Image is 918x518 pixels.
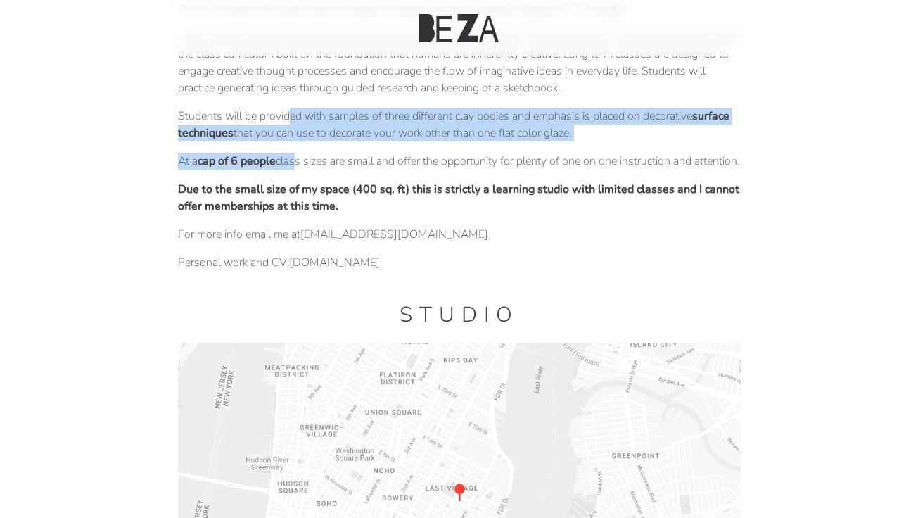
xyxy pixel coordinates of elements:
h1: Studio [178,301,741,329]
p: Students will be provided with samples of three different clay bodies and emphasis is placed on d... [178,108,741,141]
a: [EMAIL_ADDRESS][DOMAIN_NAME] [300,227,488,242]
a: [DOMAIN_NAME] [289,255,380,270]
p: Personal work and CV: [178,254,741,271]
p: At a class sizes are small and offer the opportunity for plenty of one on one instruction and att... [178,153,741,170]
strong: cap of 6 people [198,153,276,169]
img: Beza Studio Logo [419,14,498,42]
strong: Due to the small size of my space (400 sq. ft) this is strictly a learning studio with limited cl... [178,182,739,214]
p: I aim to offer a semi-private learning space for aspiring potters and kids. My background is in a... [178,29,741,96]
p: For more info email me at [178,226,741,243]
